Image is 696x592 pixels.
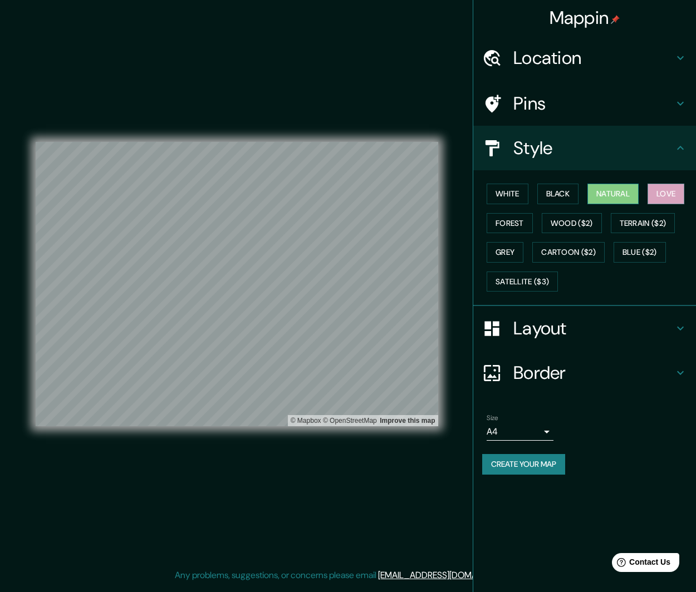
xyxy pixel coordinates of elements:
[532,242,605,263] button: Cartoon ($2)
[36,142,438,426] canvas: Map
[513,317,674,339] h4: Layout
[487,242,523,263] button: Grey
[473,351,696,395] div: Border
[291,417,321,425] a: Mapbox
[473,306,696,351] div: Layout
[380,417,435,425] a: Map feedback
[487,213,533,234] button: Forest
[587,184,639,204] button: Natural
[487,423,553,441] div: A4
[537,184,579,204] button: Black
[550,7,620,29] h4: Mappin
[378,569,516,581] a: [EMAIL_ADDRESS][DOMAIN_NAME]
[482,454,565,475] button: Create your map
[175,569,517,582] p: Any problems, suggestions, or concerns please email .
[487,413,498,423] label: Size
[513,47,674,69] h4: Location
[473,36,696,80] div: Location
[487,272,558,292] button: Satellite ($3)
[614,242,666,263] button: Blue ($2)
[323,417,377,425] a: OpenStreetMap
[513,137,674,159] h4: Style
[487,184,528,204] button: White
[473,126,696,170] div: Style
[648,184,684,204] button: Love
[513,362,674,384] h4: Border
[597,549,684,580] iframe: Help widget launcher
[513,92,674,115] h4: Pins
[542,213,602,234] button: Wood ($2)
[611,213,675,234] button: Terrain ($2)
[611,15,620,24] img: pin-icon.png
[473,81,696,126] div: Pins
